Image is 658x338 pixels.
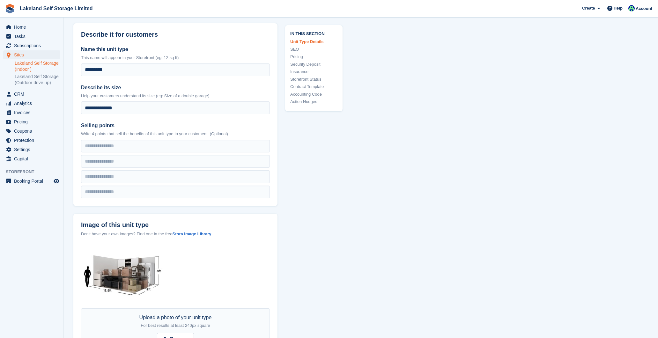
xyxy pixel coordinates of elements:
p: Write 4 points that sell the benefits of this unit type to your customers. (Optional) [81,131,270,137]
a: menu [3,90,60,99]
div: Upload a photo of your unit type [139,314,212,329]
a: Lakeland Self Storage (Outdoor drive up) [15,74,60,86]
span: Settings [14,145,52,154]
span: For best results at least 240px square [141,323,210,328]
a: menu [3,127,60,136]
span: Help [614,5,623,11]
label: Image of this unit type [81,221,270,229]
span: In this section [290,30,337,36]
a: Security Deposit [290,61,337,67]
p: Help your customers understand its size (eg: Size of a double garage) [81,93,270,99]
span: Protection [14,136,52,145]
a: menu [3,23,60,32]
span: Tasks [14,32,52,41]
a: menu [3,117,60,126]
div: Don't have your own images? Find one in the free . [81,231,270,237]
span: Home [14,23,52,32]
h2: Describe it for customers [81,31,270,38]
a: Lakeland Self Storage Limited [17,3,95,14]
span: Storefront [6,169,63,175]
a: Lakeland Self Storage (Indoor ) [15,60,60,72]
img: stora-icon-8386f47178a22dfd0bd8f6a31ec36ba5ce8667c1dd55bd0f319d3a0aa187defe.svg [5,4,15,13]
span: Analytics [14,99,52,108]
span: Sites [14,50,52,59]
label: Name this unit type [81,46,270,53]
span: Subscriptions [14,41,52,50]
a: menu [3,41,60,50]
img: 150.jpg [81,245,163,306]
a: Storefront Status [290,76,337,82]
a: menu [3,99,60,108]
a: Unit Type Details [290,39,337,45]
span: CRM [14,90,52,99]
span: Capital [14,154,52,163]
a: Insurance [290,69,337,75]
span: Create [582,5,595,11]
span: Account [636,5,652,12]
a: Preview store [53,177,60,185]
a: menu [3,154,60,163]
a: Contract Template [290,84,337,90]
a: Action Nudges [290,99,337,105]
span: Booking Portal [14,177,52,186]
a: menu [3,177,60,186]
label: Selling points [81,122,270,129]
a: Pricing [290,54,337,60]
span: Coupons [14,127,52,136]
a: Accounting Code [290,91,337,97]
a: menu [3,50,60,59]
a: SEO [290,46,337,52]
a: menu [3,145,60,154]
span: Invoices [14,108,52,117]
a: menu [3,108,60,117]
label: Describe its size [81,84,270,92]
p: This name will appear in your Storefront (eg: 12 sq ft) [81,55,270,61]
a: menu [3,136,60,145]
span: Pricing [14,117,52,126]
a: menu [3,32,60,41]
img: Steve Aynsley [628,5,635,11]
a: Stora Image Library [172,231,211,236]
